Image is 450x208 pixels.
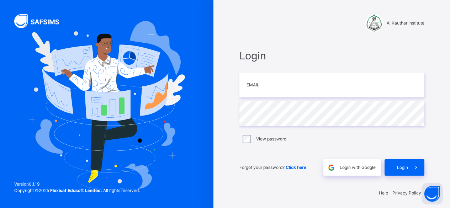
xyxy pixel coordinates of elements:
span: Al Kauthar Institute [387,20,424,26]
img: Hero Image [28,21,185,190]
span: Version 0.1.19 [14,181,140,187]
strong: Flexisaf Edusoft Limited. [50,188,102,193]
button: Open asap [422,183,443,204]
span: Copyright © 2025 All rights reserved. [14,188,140,193]
a: Privacy Policy [392,190,421,196]
label: View password [256,136,286,142]
span: Forgot your password? [239,165,306,170]
span: Login [239,48,424,63]
a: Help [379,190,388,196]
img: google.396cfc9801f0270233282035f929180a.svg [327,164,335,172]
span: Login [397,164,408,171]
img: SAFSIMS Logo [14,14,68,28]
span: Login with Google [340,164,376,171]
a: Click here [286,165,306,170]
